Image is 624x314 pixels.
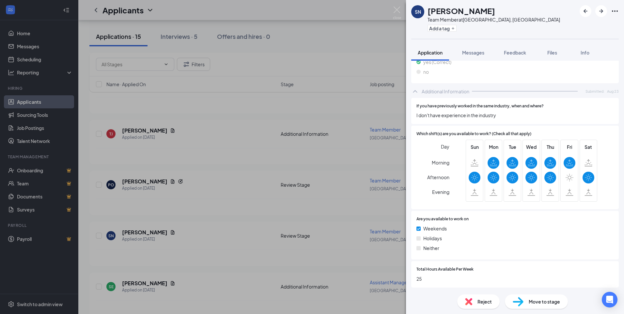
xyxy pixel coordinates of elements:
[582,7,589,15] svg: ArrowLeftNew
[477,298,492,305] span: Reject
[525,143,537,150] span: Wed
[423,225,447,232] span: Weekends
[416,112,614,119] span: I don't have experience in the industry
[595,5,607,17] button: ArrowRight
[564,143,575,150] span: Fri
[415,8,421,15] div: SN
[423,68,429,75] span: no
[547,50,557,55] span: Files
[428,5,495,16] h1: [PERSON_NAME]
[428,25,457,32] button: PlusAdd a tag
[416,216,469,222] span: Are you available to work on
[423,244,439,252] span: Neither
[611,7,619,15] svg: Ellipses
[416,103,544,109] span: If you have previously worked in the same industry, when and where?
[581,50,589,55] span: Info
[427,171,449,183] span: Afternoon
[504,50,526,55] span: Feedback
[416,275,614,282] span: 25
[488,143,499,150] span: Mon
[423,235,442,242] span: Holidays
[432,186,449,198] span: Evening
[462,50,484,55] span: Messages
[418,50,443,55] span: Application
[585,88,604,94] span: Submitted:
[428,16,560,23] div: Team Member at [GEOGRAPHIC_DATA], [GEOGRAPHIC_DATA]
[451,26,455,30] svg: Plus
[469,143,480,150] span: Sun
[544,143,556,150] span: Thu
[507,143,518,150] span: Tue
[597,7,605,15] svg: ArrowRight
[529,298,560,305] span: Move to stage
[411,87,419,95] svg: ChevronUp
[416,131,531,137] span: Which shift(s) are you available to work? (Check all that apply)
[580,5,591,17] button: ArrowLeftNew
[602,292,617,307] div: Open Intercom Messenger
[607,88,619,94] span: Aug 23
[422,88,469,95] div: Additional Information
[583,143,594,150] span: Sat
[432,157,449,168] span: Morning
[423,58,451,66] span: yes (Correct)
[441,143,449,150] span: Day
[416,266,474,273] span: Total Hours Available Per Week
